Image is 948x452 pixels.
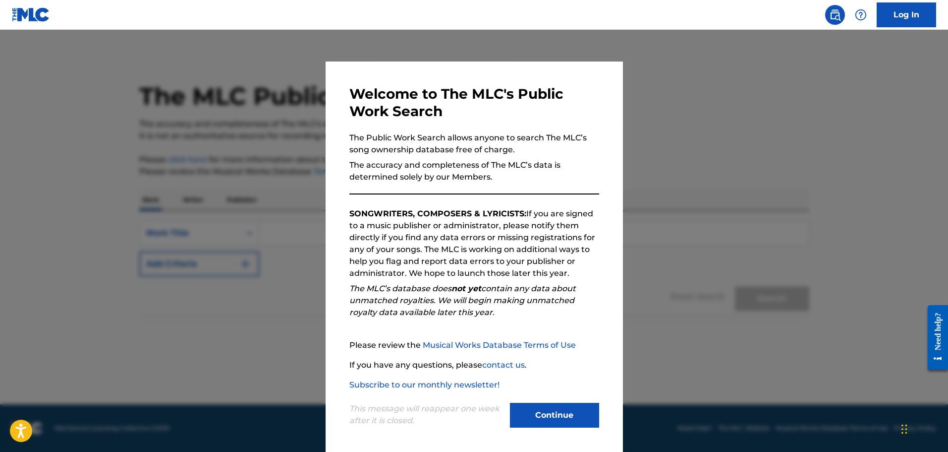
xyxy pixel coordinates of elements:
iframe: Resource Center [920,297,948,377]
div: Help [851,5,871,25]
p: If you are signed to a music publisher or administrator, please notify them directly if you find ... [349,208,599,279]
p: This message will reappear one week after it is closed. [349,403,504,427]
a: contact us [482,360,525,370]
p: The Public Work Search allows anyone to search The MLC’s song ownership database free of charge. [349,132,599,156]
strong: not yet [451,284,481,293]
a: Public Search [825,5,845,25]
img: search [829,9,841,21]
p: The accuracy and completeness of The MLC’s data is determined solely by our Members. [349,159,599,183]
a: Subscribe to our monthly newsletter! [349,380,500,389]
em: The MLC’s database does contain any data about unmatched royalties. We will begin making unmatche... [349,284,576,317]
img: MLC Logo [12,7,50,22]
a: Musical Works Database Terms of Use [423,340,576,350]
iframe: Chat Widget [898,404,948,452]
button: Continue [510,403,599,428]
h3: Welcome to The MLC's Public Work Search [349,85,599,120]
strong: SONGWRITERS, COMPOSERS & LYRICISTS: [349,209,526,218]
div: Drag [901,414,907,444]
img: help [855,9,867,21]
a: Log In [877,2,936,27]
p: If you have any questions, please . [349,359,599,371]
p: Please review the [349,339,599,351]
